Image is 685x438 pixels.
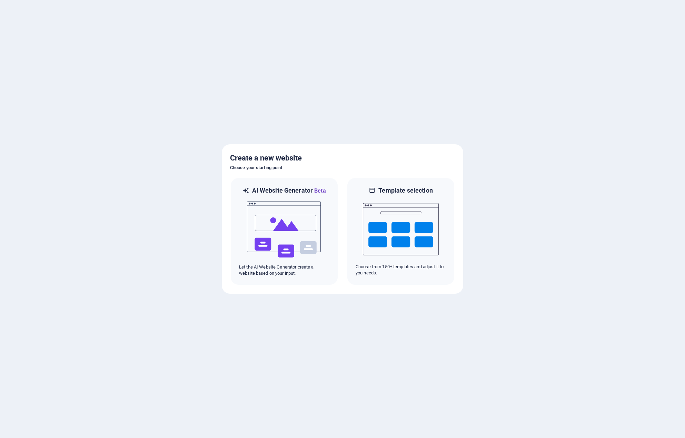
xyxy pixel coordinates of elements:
[356,264,446,276] p: Choose from 150+ templates and adjust it to you needs.
[230,164,455,172] h6: Choose your starting point
[230,177,338,285] div: AI Website GeneratorBetaaiLet the AI Website Generator create a website based on your input.
[230,153,455,164] h5: Create a new website
[239,264,329,276] p: Let the AI Website Generator create a website based on your input.
[378,186,433,195] h6: Template selection
[246,195,322,264] img: ai
[313,187,326,194] span: Beta
[252,186,326,195] h6: AI Website Generator
[347,177,455,285] div: Template selectionChoose from 150+ templates and adjust it to you needs.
